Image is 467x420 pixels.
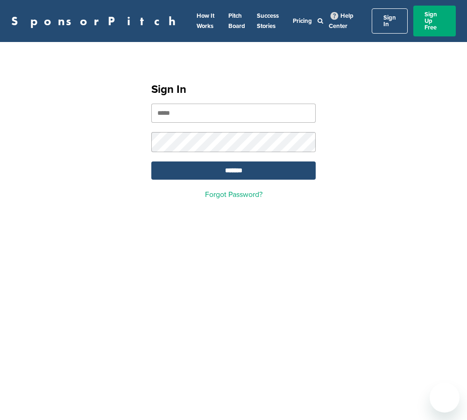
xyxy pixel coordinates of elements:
a: Sign Up Free [413,6,456,36]
a: Help Center [329,10,354,32]
iframe: Button to launch messaging window [430,383,460,413]
a: Pitch Board [228,12,245,30]
a: Success Stories [257,12,279,30]
h1: Sign In [151,81,316,98]
a: Pricing [293,17,312,25]
a: SponsorPitch [11,15,182,27]
a: Forgot Password? [205,190,262,199]
a: Sign In [372,8,408,34]
a: How It Works [197,12,214,30]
